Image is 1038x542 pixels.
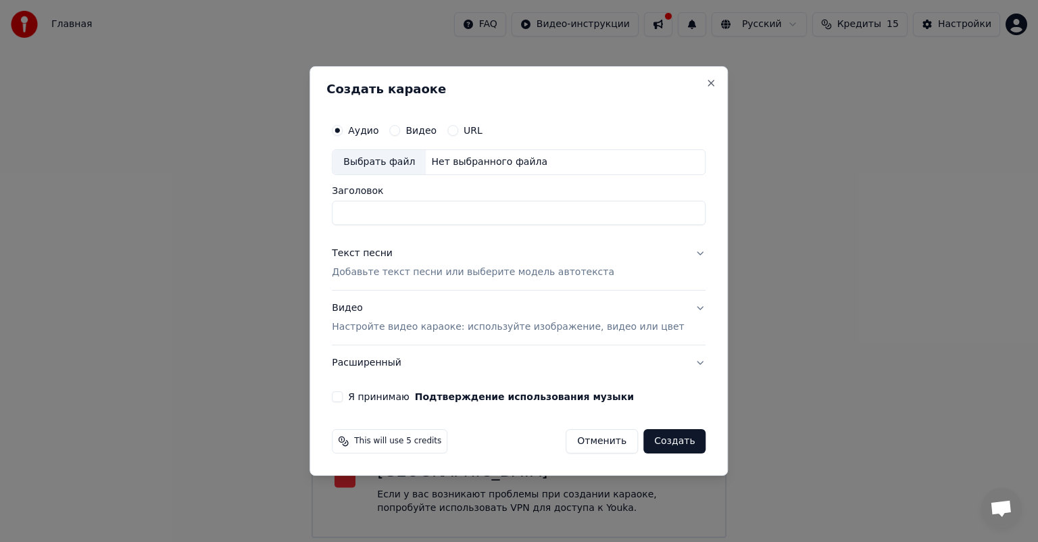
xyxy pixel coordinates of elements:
button: Расширенный [332,345,706,380]
button: Текст песниДобавьте текст песни или выберите модель автотекста [332,236,706,290]
h2: Создать караоке [326,83,711,95]
div: Видео [332,301,684,334]
div: Выбрать файл [332,150,426,174]
button: Отменить [566,429,638,453]
label: Видео [405,126,437,135]
button: Я принимаю [415,392,634,401]
button: Создать [643,429,706,453]
p: Добавьте текст песни или выберите модель автотекста [332,266,614,279]
button: ВидеоНастройте видео караоке: используйте изображение, видео или цвет [332,291,706,345]
label: Аудио [348,126,378,135]
div: Нет выбранного файла [426,155,553,169]
label: Заголовок [332,186,706,195]
label: URL [464,126,483,135]
span: This will use 5 credits [354,436,441,447]
p: Настройте видео караоке: используйте изображение, видео или цвет [332,320,684,334]
div: Текст песни [332,247,393,260]
label: Я принимаю [348,392,634,401]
